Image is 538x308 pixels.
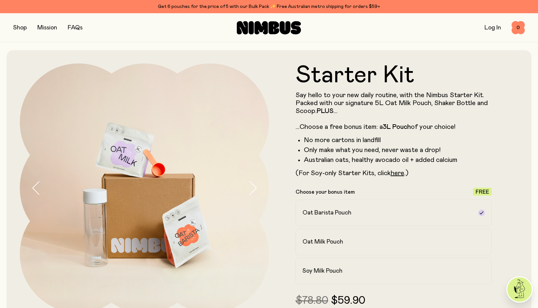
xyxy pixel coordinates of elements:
strong: Pouch [392,124,411,130]
img: agent [507,277,532,302]
span: $59.90 [331,295,365,306]
span: Free [476,189,489,195]
button: 0 [512,21,525,34]
h2: Oat Milk Pouch [303,238,343,246]
span: $78.80 [296,295,328,306]
a: FAQs [68,25,83,31]
li: No more cartons in landfill [304,136,492,144]
h2: Soy Milk Pouch [303,267,342,275]
strong: 3L [383,124,391,130]
li: Australian oats, healthy avocado oil + added calcium [304,156,492,164]
p: Say hello to your new daily routine, with the Nimbus Starter Kit. Packed with our signature 5L Oa... [296,91,492,131]
h2: Oat Barista Pouch [303,209,351,217]
a: Log In [484,25,501,31]
a: here [391,170,404,176]
li: Only make what you need, never waste a drop! [304,146,492,154]
strong: PLUS [317,108,334,114]
h1: Starter Kit [296,63,492,87]
a: Mission [37,25,57,31]
p: (For Soy-only Starter Kits, click .) [296,169,492,177]
div: Get 6 pouches for the price of 5 with our Bulk Pack ✨ Free Australian metro shipping for orders $59+ [13,3,525,11]
p: Choose your bonus item [296,189,355,195]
